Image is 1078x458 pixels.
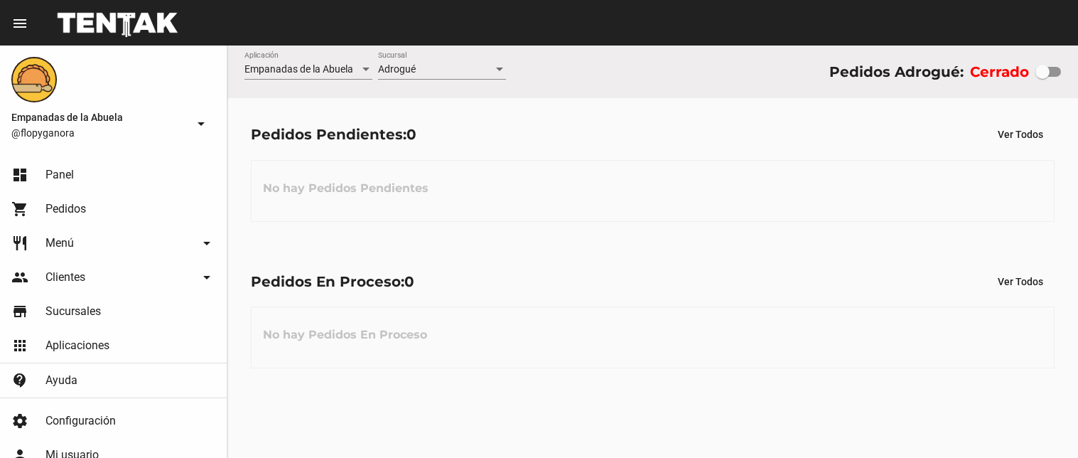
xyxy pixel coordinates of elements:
label: Cerrado [970,60,1029,83]
div: Pedidos En Proceso: [251,270,414,293]
span: Adrogué [378,63,416,75]
h3: No hay Pedidos Pendientes [252,167,440,210]
span: Aplicaciones [45,339,109,353]
div: Pedidos Pendientes: [251,123,416,146]
span: @flopyganora [11,126,187,140]
img: f0136945-ed32-4f7c-91e3-a375bc4bb2c5.png [11,57,57,102]
span: Ver Todos [998,276,1043,287]
mat-icon: people [11,269,28,286]
mat-icon: shopping_cart [11,201,28,218]
span: Pedidos [45,202,86,216]
span: 0 [404,273,414,290]
mat-icon: restaurant [11,235,28,252]
mat-icon: contact_support [11,372,28,389]
mat-icon: arrow_drop_down [193,115,210,132]
mat-icon: store [11,303,28,320]
span: 0 [406,126,416,143]
span: Menú [45,236,74,250]
span: Ver Todos [998,129,1043,140]
span: Clientes [45,270,85,284]
div: Pedidos Adrogué: [829,60,964,83]
mat-icon: arrow_drop_down [198,235,215,252]
h3: No hay Pedidos En Proceso [252,314,438,356]
iframe: chat widget [1018,401,1064,444]
mat-icon: dashboard [11,166,28,183]
span: Sucursales [45,304,101,319]
span: Panel [45,168,74,182]
span: Empanadas de la Abuela [244,63,353,75]
mat-icon: menu [11,15,28,32]
span: Configuración [45,414,116,428]
mat-icon: apps [11,337,28,354]
button: Ver Todos [986,122,1055,147]
span: Empanadas de la Abuela [11,109,187,126]
span: Ayuda [45,373,77,388]
button: Ver Todos [986,269,1055,294]
mat-icon: settings [11,412,28,430]
mat-icon: arrow_drop_down [198,269,215,286]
